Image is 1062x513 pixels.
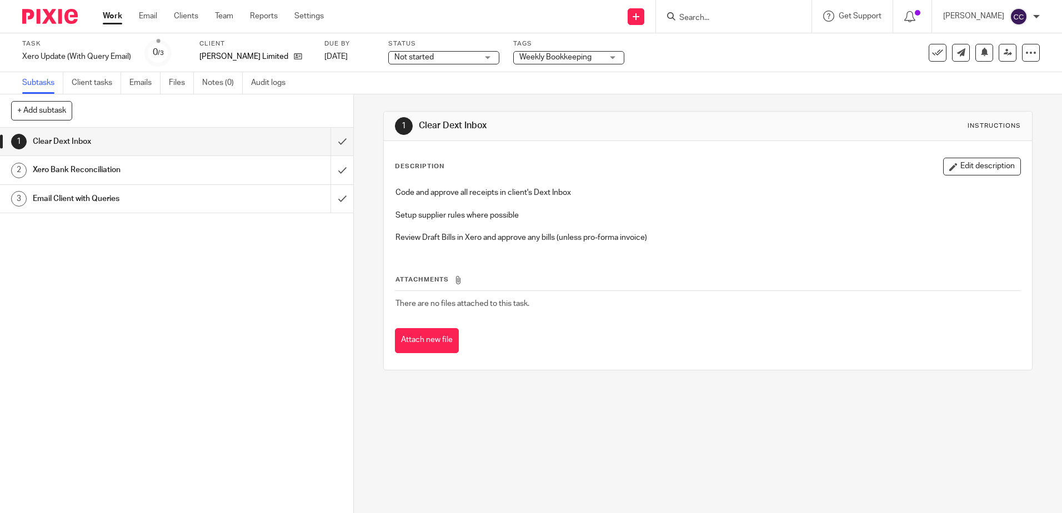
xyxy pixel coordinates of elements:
[153,46,164,59] div: 0
[72,72,121,94] a: Client tasks
[33,162,224,178] h1: Xero Bank Reconciliation
[199,51,288,62] p: [PERSON_NAME] Limited
[839,12,881,20] span: Get Support
[11,134,27,149] div: 1
[103,11,122,22] a: Work
[513,39,624,48] label: Tags
[395,232,1020,243] p: Review Draft Bills in Xero and approve any bills (unless pro-forma invoice)
[169,72,194,94] a: Files
[395,117,413,135] div: 1
[395,328,459,353] button: Attach new file
[22,51,131,62] div: Xero Update (With Query Email)
[678,13,778,23] input: Search
[419,120,732,132] h1: Clear Dext Inbox
[11,163,27,178] div: 2
[202,72,243,94] a: Notes (0)
[174,11,198,22] a: Clients
[943,158,1021,175] button: Edit description
[519,53,592,61] span: Weekly Bookkeeping
[251,72,294,94] a: Audit logs
[968,122,1021,130] div: Instructions
[11,191,27,207] div: 3
[139,11,157,22] a: Email
[388,39,499,48] label: Status
[33,133,224,150] h1: Clear Dext Inbox
[11,101,72,120] button: + Add subtask
[158,50,164,56] small: /3
[33,190,224,207] h1: Email Client with Queries
[294,11,324,22] a: Settings
[395,187,1020,198] p: Code and approve all receipts in client's Dext Inbox
[129,72,161,94] a: Emails
[250,11,278,22] a: Reports
[395,300,529,308] span: There are no files attached to this task.
[215,11,233,22] a: Team
[324,53,348,61] span: [DATE]
[22,72,63,94] a: Subtasks
[199,39,310,48] label: Client
[395,276,449,283] span: Attachments
[22,39,131,48] label: Task
[943,11,1004,22] p: [PERSON_NAME]
[22,9,78,24] img: Pixie
[395,162,444,171] p: Description
[394,53,434,61] span: Not started
[324,39,374,48] label: Due by
[1010,8,1028,26] img: svg%3E
[395,210,1020,221] p: Setup supplier rules where possible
